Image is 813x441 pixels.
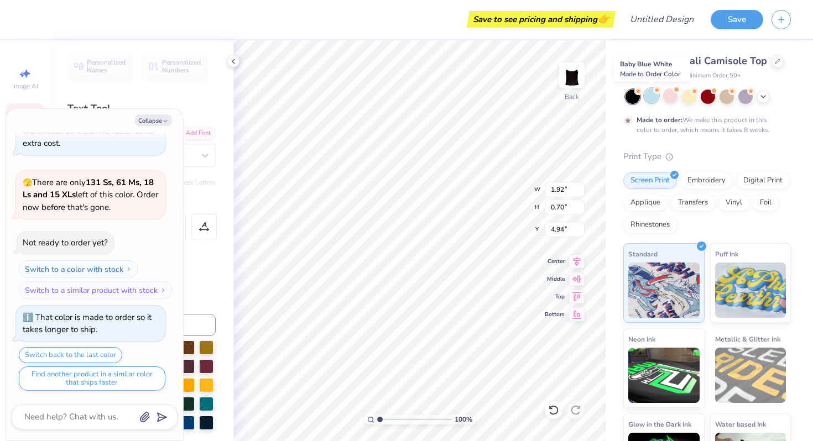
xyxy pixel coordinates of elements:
[545,258,565,265] span: Center
[623,54,767,67] span: Fresh Prints Cali Camisole Top
[455,414,472,424] span: 100 %
[23,177,158,213] span: There are only left of this color. Order now before that's gone.
[671,195,715,211] div: Transfers
[715,248,738,260] span: Puff Ink
[736,172,790,189] div: Digital Print
[628,348,700,403] img: Neon Ink
[597,12,609,25] span: 👉
[680,172,733,189] div: Embroidery
[19,347,122,363] button: Switch back to the last color
[67,101,216,116] div: Text Tool
[160,287,166,293] img: Switch to a similar product with stock
[87,59,126,74] span: Personalized Names
[470,11,613,28] div: Save to see pricing and shipping
[23,177,154,201] strong: 131 Ss, 61 Ms, 18 Ls and 15 XLs
[686,71,741,81] span: Minimum Order: 50 +
[565,92,579,102] div: Back
[23,312,152,335] div: That color is made to order so it takes longer to ship.
[19,366,165,391] button: Find another product in a similar color that ships faster
[718,195,749,211] div: Vinyl
[623,150,791,163] div: Print Type
[628,333,655,345] span: Neon Ink
[628,418,691,430] span: Glow in the Dark Ink
[126,266,132,272] img: Switch to a color with stock
[623,172,677,189] div: Screen Print
[623,217,677,233] div: Rhinestones
[12,82,38,91] span: Image AI
[561,64,583,86] img: Back
[637,115,773,135] div: We make this product in this color to order, which means it takes 8 weeks.
[545,311,565,318] span: Bottom
[545,275,565,283] span: Middle
[623,195,668,211] div: Applique
[715,348,786,403] img: Metallic & Glitter Ink
[23,177,32,188] span: 🫣
[19,260,138,278] button: Switch to a color with stock
[162,59,201,74] span: Personalized Numbers
[715,333,780,345] span: Metallic & Glitter Ink
[135,114,172,126] button: Collapse
[19,281,173,299] button: Switch to a similar product with stock
[637,116,682,124] strong: Made to order:
[23,237,108,248] div: Not ready to order yet?
[715,262,786,318] img: Puff Ink
[628,248,658,260] span: Standard
[620,70,680,78] span: Made to Order Color
[621,8,702,30] input: Untitled Design
[172,127,216,140] div: Add Font
[614,56,690,82] div: Baby Blue White
[545,293,565,301] span: Top
[753,195,779,211] div: Foil
[711,10,763,29] button: Save
[628,262,700,318] img: Standard
[715,418,766,430] span: Water based Ink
